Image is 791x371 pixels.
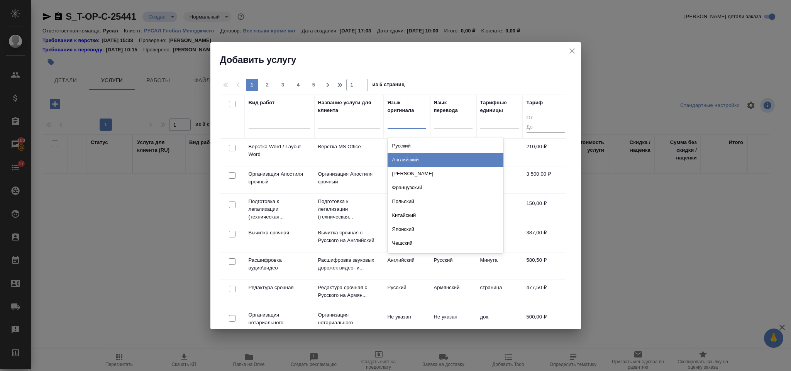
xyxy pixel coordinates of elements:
div: Язык перевода [434,99,473,114]
p: Вычитка срочная [249,229,310,237]
div: Польский [388,195,503,208]
td: Английский [384,252,430,280]
td: док. [476,309,523,336]
td: 477,50 ₽ [523,280,569,307]
div: Сербский [388,250,503,264]
td: Русский [430,252,476,280]
p: Организация Апостиля срочный [249,170,310,186]
td: 150,00 ₽ [523,196,569,223]
td: 500,00 ₽ [523,309,569,336]
div: Тариф [527,99,543,107]
td: Не указан [430,309,476,336]
div: Японский [388,222,503,236]
p: Подготовка к легализации (техническая... [318,198,380,221]
input: До [527,123,565,132]
span: 5 [308,81,320,89]
td: 387,00 ₽ [523,225,569,252]
span: 3 [277,81,289,89]
button: 5 [308,79,320,91]
div: Русский [388,139,503,153]
p: Организация нотариального удостоверен... [249,311,310,334]
div: Китайский [388,208,503,222]
td: Не указан [384,196,430,223]
p: Расшифровка аудио\видео [249,256,310,272]
div: Вид работ [249,99,275,107]
td: 3 500,00 ₽ [523,166,569,193]
td: 210,00 ₽ [523,139,569,166]
button: 4 [292,79,305,91]
td: Русский [384,225,430,252]
div: Название услуги для клиента [318,99,380,114]
div: [PERSON_NAME] [388,167,503,181]
p: Редактура срочная [249,284,310,291]
p: Редактура срочная с Русского на Армян... [318,284,380,299]
td: Не указан [384,139,430,166]
div: Английский [388,153,503,167]
span: 2 [261,81,274,89]
div: Чешский [388,236,503,250]
td: страница [476,280,523,307]
button: 3 [277,79,289,91]
td: Не указан [384,166,430,193]
p: Организация нотариального удостоверен... [318,311,380,334]
div: Язык оригинала [388,99,426,114]
div: Французский [388,181,503,195]
td: Русский [384,280,430,307]
button: close [566,45,578,57]
p: Организация Апостиля срочный [318,170,380,186]
h2: Добавить услугу [220,54,581,66]
td: 580,50 ₽ [523,252,569,280]
td: Не указан [384,309,430,336]
p: Верстка Word / Layout Word [249,143,310,158]
p: Верстка MS Office [318,143,380,151]
span: 4 [292,81,305,89]
span: из 5 страниц [373,80,405,91]
p: Расшифровка звуковых дорожек видео- и... [318,256,380,272]
p: Вычитка срочная с Русского на Английский [318,229,380,244]
div: Тарифные единицы [480,99,519,114]
td: Минута [476,252,523,280]
button: 2 [261,79,274,91]
p: Подготовка к легализации (техническая... [249,198,310,221]
td: Армянский [430,280,476,307]
input: От [527,114,565,123]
